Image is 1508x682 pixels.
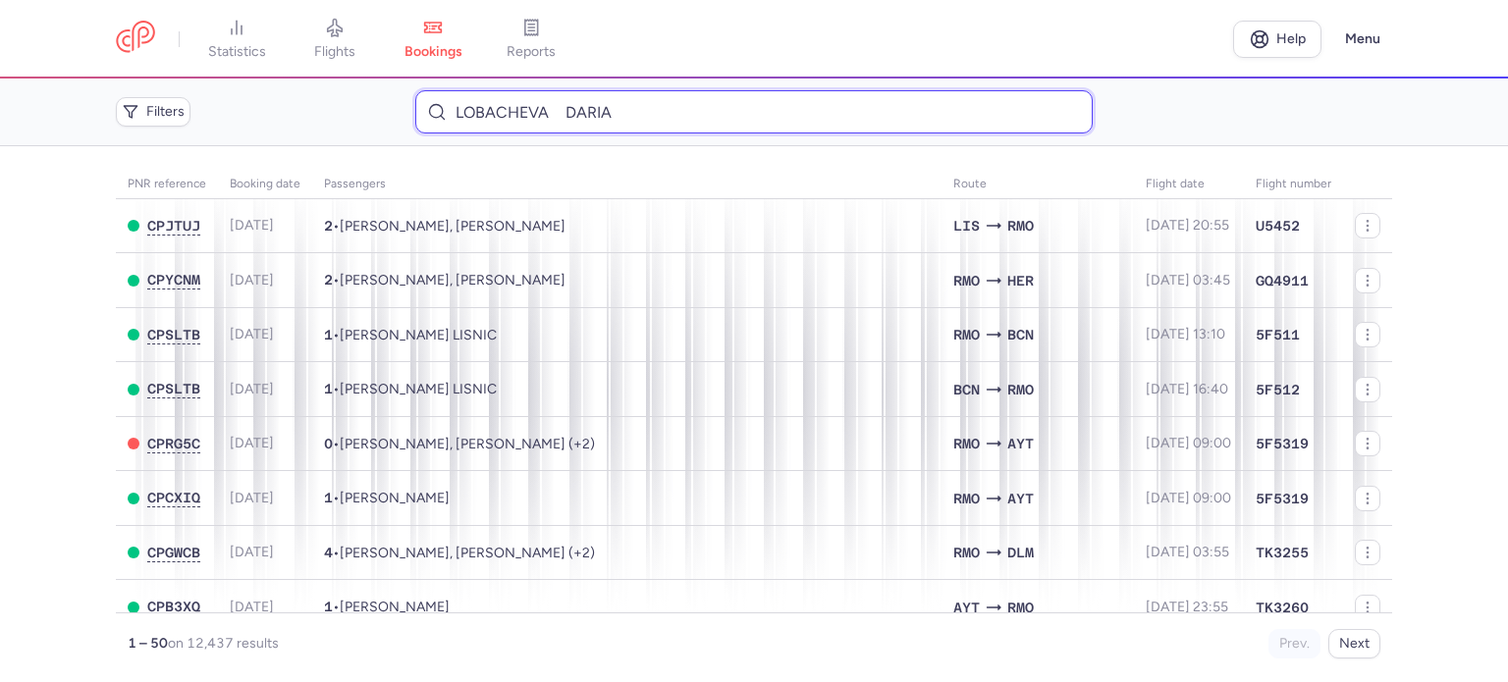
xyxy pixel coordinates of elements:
span: TK3260 [1256,598,1309,617]
span: • [324,218,565,235]
span: RMO [953,433,980,454]
span: CPB3XQ [147,599,200,614]
span: [DATE] [230,544,274,560]
button: CPGWCB [147,545,200,561]
span: [DATE] 03:45 [1146,272,1230,289]
span: 1 [324,381,333,396]
button: CPSLTB [147,381,200,397]
span: • [324,327,497,343]
span: CPSLTB [147,327,200,342]
span: flights [314,43,355,61]
span: RMO [1007,597,1034,618]
th: flight date [1134,170,1244,199]
span: Vladimir OSTROVSCHI [340,599,450,615]
button: CPYCNM [147,272,200,289]
span: Karina RATUSHNA, Damir RATUSHNYY [340,218,565,235]
a: flights [286,18,384,61]
span: AYT [953,597,980,618]
span: RMO [953,542,980,563]
span: 4 [324,545,333,560]
span: Andrei ROTARU LISNIC [340,327,497,343]
span: [DATE] 03:55 [1146,544,1229,560]
span: • [324,490,450,506]
span: [DATE] [230,272,274,289]
span: [DATE] [230,490,274,506]
span: Svitlana MAKAROVA, Mariia MAKAROVA [340,272,565,289]
span: 5F512 [1256,380,1300,399]
span: Ivan TORLAK, Valentina TORLAK, Igor TORLAK, Irina TORLAK [340,545,595,561]
span: AYT [1007,433,1034,454]
span: 5F5319 [1256,434,1309,453]
span: AYT [1007,488,1034,509]
span: RMO [1007,215,1034,236]
span: 5F511 [1256,325,1300,344]
button: Menu [1333,21,1392,58]
span: [DATE] [230,217,274,234]
span: reports [507,43,556,61]
button: CPCXIQ [147,490,200,506]
span: [DATE] 16:40 [1146,381,1228,397]
span: [DATE] [230,381,274,397]
span: on 12,437 results [168,635,279,652]
th: Booking date [218,170,312,199]
a: statistics [188,18,286,61]
span: LIS [953,215,980,236]
span: RMO [1007,379,1034,400]
span: 0 [324,436,333,451]
span: RMO [953,270,980,291]
span: • [324,599,450,615]
button: Next [1328,629,1380,658]
button: CPJTUJ [147,218,200,235]
span: • [324,272,565,289]
span: GQ4911 [1256,271,1309,290]
span: Help [1276,31,1306,46]
span: [DATE] 09:00 [1146,490,1231,506]
span: [DATE] 20:55 [1146,217,1229,234]
span: BCN [1007,324,1034,345]
span: HER [1007,270,1034,291]
button: CPRG5C [147,436,200,452]
span: CPRG5C [147,436,200,451]
span: [DATE] [230,326,274,342]
span: 2 [324,218,333,234]
span: CPGWCB [147,545,200,560]
button: Prev. [1268,629,1320,658]
span: RMO [953,324,980,345]
span: CPJTUJ [147,218,200,234]
span: bookings [404,43,462,61]
span: • [324,436,595,452]
span: 2 [324,272,333,288]
span: DLM [1007,542,1034,563]
button: CPB3XQ [147,599,200,615]
a: bookings [384,18,482,61]
span: 1 [324,599,333,614]
span: statistics [208,43,266,61]
th: Flight number [1244,170,1343,199]
th: Passengers [312,170,942,199]
span: CPYCNM [147,272,200,288]
button: CPSLTB [147,327,200,343]
span: • [324,381,497,397]
span: Vladislav KOTETS, Mariana KOTETS, Aleksandra KOTETS, Mikhail KOTETS [340,436,595,452]
a: reports [482,18,580,61]
a: CitizenPlane red outlined logo [116,21,155,57]
span: U5452 [1256,216,1300,236]
span: Andrei ROTARU LISNIC [340,381,497,397]
span: • [324,545,595,561]
span: BCN [953,379,980,400]
span: Filters [146,104,185,120]
span: 1 [324,490,333,505]
span: RMO [953,488,980,509]
span: [DATE] [230,435,274,451]
button: Filters [116,97,190,127]
a: Help [1233,21,1321,58]
span: TK3255 [1256,543,1309,562]
strong: 1 – 50 [128,635,168,652]
span: Anastasiia KARPOVA [340,490,450,506]
th: PNR reference [116,170,218,199]
th: Route [942,170,1134,199]
span: [DATE] 09:00 [1146,435,1231,451]
input: Search bookings (PNR, name...) [415,90,1092,133]
span: 1 [324,327,333,342]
